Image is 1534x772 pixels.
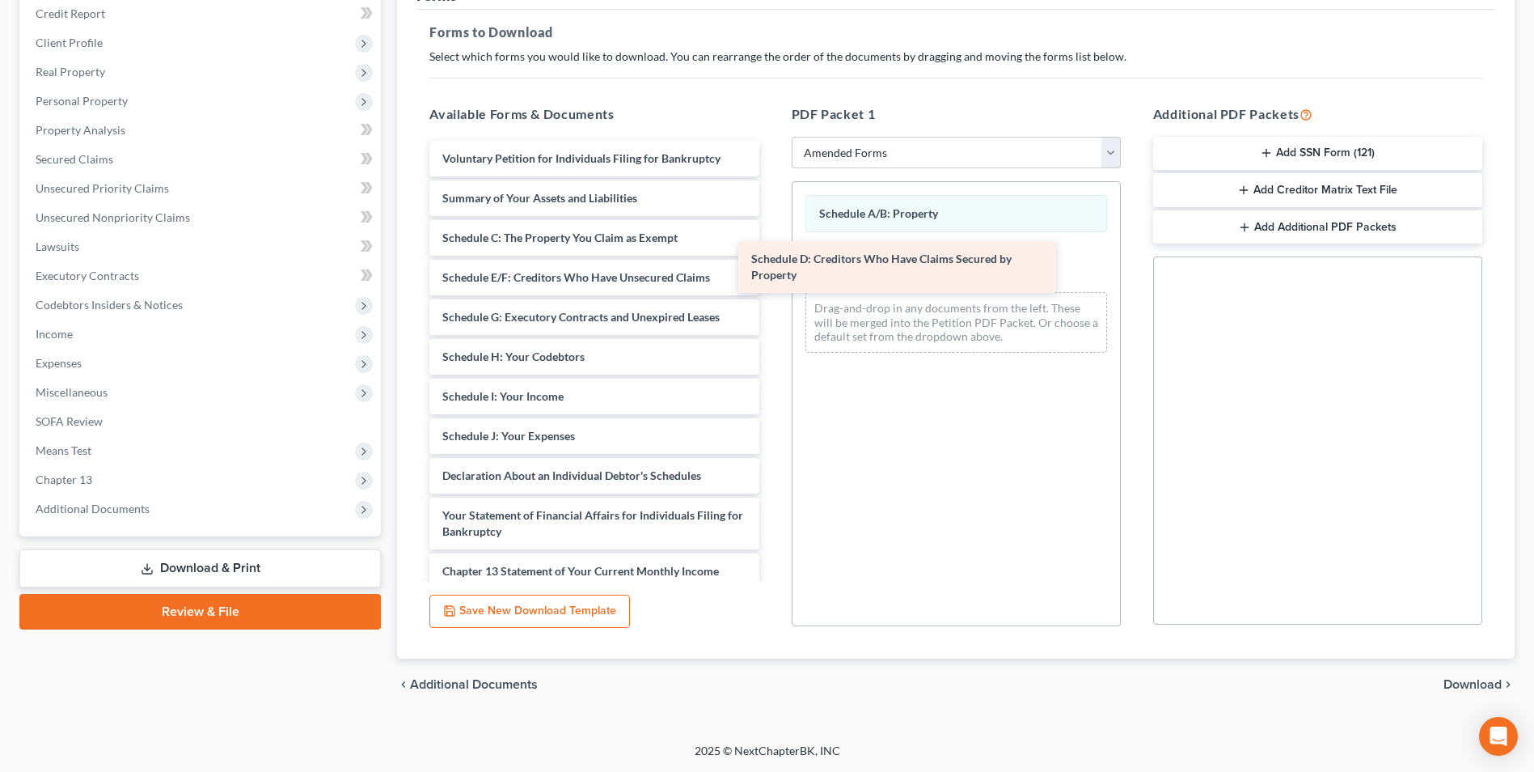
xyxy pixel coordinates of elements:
h5: PDF Packet 1 [792,104,1121,124]
span: Unsecured Priority Claims [36,181,169,195]
div: Drag-and-drop in any documents from the left. These will be merged into the Petition PDF Packet. ... [805,292,1107,353]
h5: Additional PDF Packets [1153,104,1482,124]
span: Additional Documents [36,502,150,515]
button: Add Creditor Matrix Text File [1153,173,1482,207]
span: Summary of Your Assets and Liabilities [442,191,637,205]
h5: Forms to Download [429,23,1482,42]
span: Client Profile [36,36,103,49]
i: chevron_right [1502,678,1515,691]
button: Add SSN Form (121) [1153,137,1482,171]
span: Means Test [36,443,91,457]
button: Download chevron_right [1443,678,1515,691]
span: Schedule A/B: Property [819,206,938,220]
a: Secured Claims [23,145,381,174]
span: Unsecured Nonpriority Claims [36,210,190,224]
span: Income [36,327,73,341]
span: Real Property [36,65,105,78]
button: Add Additional PDF Packets [1153,210,1482,244]
h5: Available Forms & Documents [429,104,759,124]
span: Download [1443,678,1502,691]
span: Expenses [36,356,82,370]
span: Chapter 13 [36,473,92,486]
span: Schedule C: The Property You Claim as Exempt [442,231,678,244]
span: Voluntary Petition for Individuals Filing for Bankruptcy [442,151,721,165]
a: Unsecured Priority Claims [23,174,381,203]
a: Lawsuits [23,232,381,261]
span: Schedule G: Executory Contracts and Unexpired Leases [442,310,720,324]
span: Declaration About an Individual Debtor's Schedules [442,469,701,482]
a: Review & File [19,594,381,630]
span: Schedule I: Your Income [442,389,564,403]
p: Select which forms you would like to download. You can rearrange the order of the documents by dr... [429,49,1482,65]
a: Download & Print [19,549,381,587]
span: Personal Property [36,94,128,108]
span: Secured Claims [36,152,113,166]
span: Chapter 13 Statement of Your Current Monthly Income [442,564,719,578]
span: Schedule J: Your Expenses [442,429,575,443]
span: Schedule D: Creditors Who Have Claims Secured by Property [751,252,1012,282]
span: Your Statement of Financial Affairs for Individuals Filing for Bankruptcy [442,508,743,538]
span: Executory Contracts [36,269,139,282]
a: Property Analysis [23,116,381,145]
a: SOFA Review [23,407,381,436]
i: chevron_left [397,678,410,691]
span: Additional Documents [410,678,538,691]
div: Open Intercom Messenger [1479,717,1518,756]
span: Miscellaneous [36,385,108,399]
span: Lawsuits [36,240,79,253]
a: Executory Contracts [23,261,381,291]
a: chevron_left Additional Documents [397,678,538,691]
span: Credit Report [36,6,105,20]
a: Unsecured Nonpriority Claims [23,203,381,232]
div: 2025 © NextChapterBK, INC [306,743,1228,772]
span: SOFA Review [36,414,103,428]
span: Codebtors Insiders & Notices [36,298,183,312]
span: Schedule H: Your Codebtors [442,350,585,363]
span: Property Analysis [36,123,125,137]
button: Save New Download Template [429,595,630,629]
span: Schedule E/F: Creditors Who Have Unsecured Claims [442,270,710,284]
